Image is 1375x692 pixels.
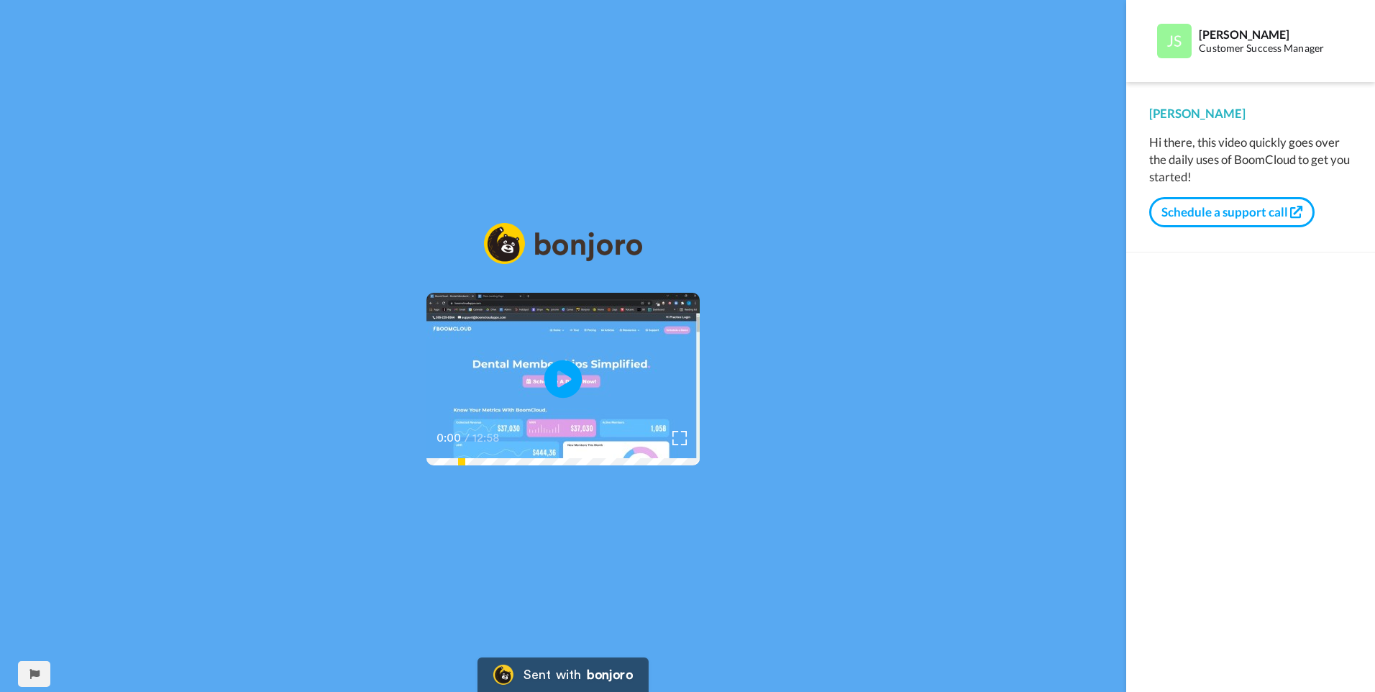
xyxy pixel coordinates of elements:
div: Hi there, this video quickly goes over the daily uses of BoomCloud to get you started! [1149,134,1352,186]
img: Full screen [672,431,687,445]
img: Bonjoro Logo [493,665,513,685]
span: 0:00 [437,429,462,447]
a: Bonjoro LogoSent withbonjoro [478,657,649,692]
button: Schedule a support call [1149,197,1315,227]
img: logo_full.png [484,223,642,264]
div: bonjoro [587,668,633,681]
div: [PERSON_NAME] [1199,27,1351,41]
div: Sent with [524,668,581,681]
img: Profile Image [1157,24,1192,58]
div: [PERSON_NAME] [1149,105,1352,122]
span: / [465,429,470,447]
div: Customer Success Manager [1199,42,1351,55]
span: 12:58 [472,429,498,447]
